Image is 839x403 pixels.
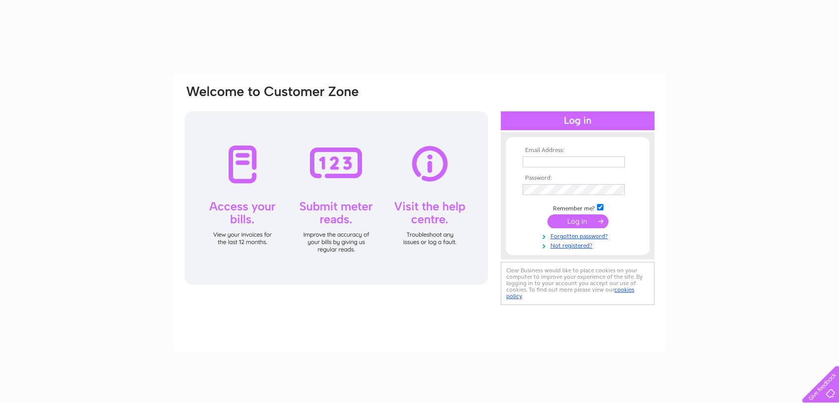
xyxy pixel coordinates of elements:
td: Remember me? [520,202,635,212]
input: Submit [547,214,608,228]
th: Password: [520,175,635,182]
div: Clear Business would like to place cookies on your computer to improve your experience of the sit... [501,262,655,305]
th: Email Address: [520,147,635,154]
a: Not registered? [523,240,635,250]
a: cookies policy [506,286,634,300]
a: Forgotten password? [523,231,635,240]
